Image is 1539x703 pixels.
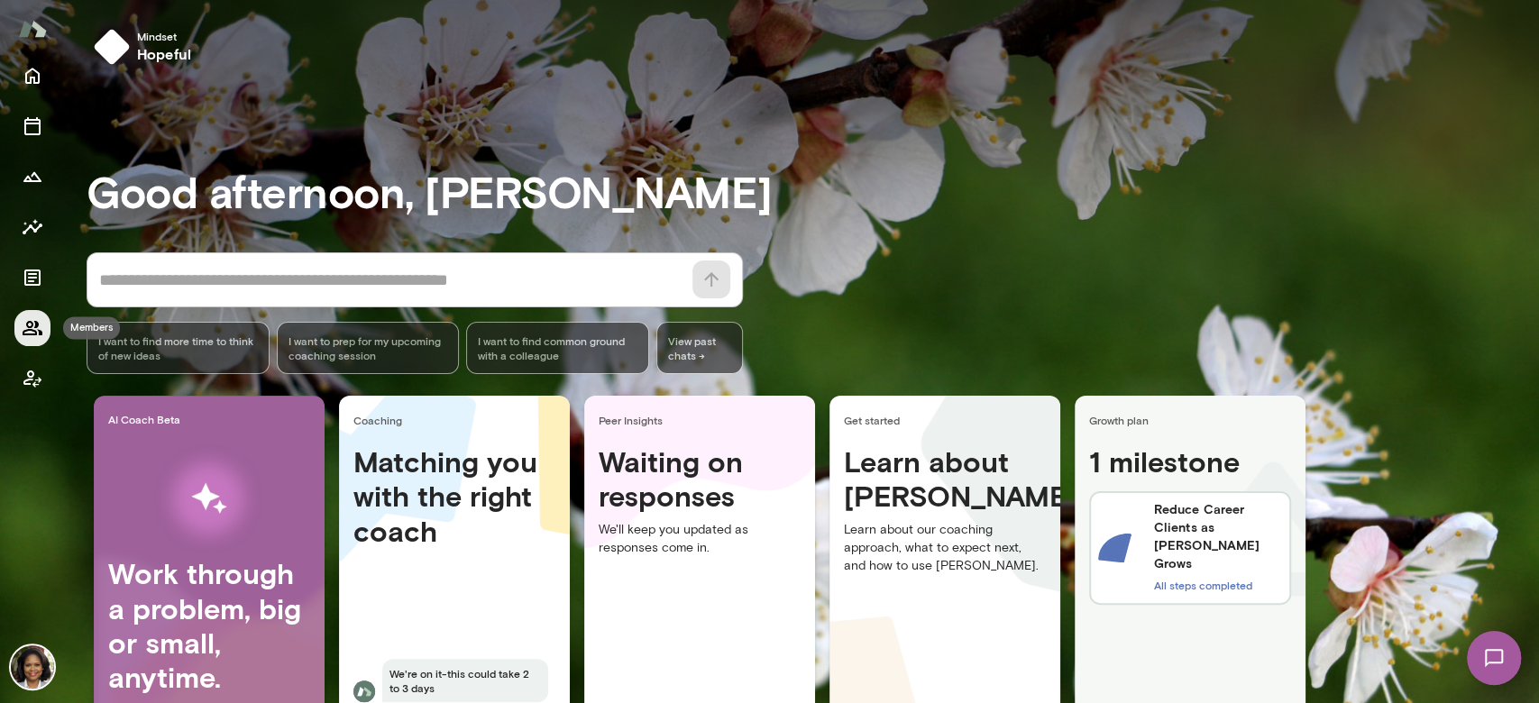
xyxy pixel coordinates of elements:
[353,413,563,427] span: Coaching
[108,412,317,426] span: AI Coach Beta
[599,521,801,557] p: We'll keep you updated as responses come in.
[11,645,54,689] img: Cheryl Mills
[353,444,555,548] h4: Matching you with the right coach
[1089,444,1291,486] h4: 1 milestone
[14,58,50,94] button: Home
[844,413,1053,427] span: Get started
[14,310,50,346] button: Members
[656,322,743,374] span: View past chats ->
[14,260,50,296] button: Documents
[18,12,47,46] img: Mento
[129,442,289,556] img: AI Workflows
[14,209,50,245] button: Insights
[14,361,50,397] button: Coach app
[87,22,206,72] button: Mindsethopeful
[844,444,1046,514] h4: Learn about [PERSON_NAME]
[98,333,258,362] span: I want to find more time to think of new ideas
[63,316,120,339] div: Members
[108,556,310,695] h4: Work through a problem, big or small, anytime.
[289,333,448,362] span: I want to prep for my upcoming coaching session
[87,166,1539,216] h3: Good afternoon, [PERSON_NAME]
[137,43,191,65] h6: hopeful
[94,29,130,65] img: mindset
[599,413,808,427] span: Peer Insights
[1154,579,1252,591] span: All steps completed
[599,444,801,514] h4: Waiting on responses
[478,333,637,362] span: I want to find common ground with a colleague
[87,322,270,374] div: I want to find more time to think of new ideas
[277,322,460,374] div: I want to prep for my upcoming coaching session
[844,521,1046,575] p: Learn about our coaching approach, what to expect next, and how to use [PERSON_NAME].
[1089,413,1298,427] span: Growth plan
[1154,500,1282,572] h6: Reduce Career Clients as [PERSON_NAME] Grows
[382,659,548,702] span: We're on it-this could take 2 to 3 days
[466,322,649,374] div: I want to find common ground with a colleague
[14,108,50,144] button: Sessions
[137,29,191,43] span: Mindset
[14,159,50,195] button: Growth Plan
